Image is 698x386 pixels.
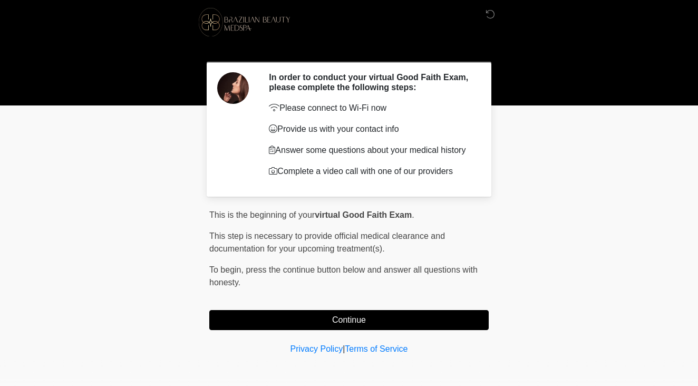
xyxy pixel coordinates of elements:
[201,38,497,57] h1: ‎ ‎ ‎
[290,344,343,353] a: Privacy Policy
[209,310,489,330] button: Continue
[269,144,473,157] p: Answer some questions about your medical history
[209,265,478,287] span: press the continue button below and answer all questions with honesty.
[209,265,246,274] span: To begin,
[269,165,473,178] p: Complete a video call with one of our providers
[209,210,315,219] span: This is the beginning of your
[343,344,345,353] a: |
[412,210,414,219] span: .
[269,72,473,92] h2: In order to conduct your virtual Good Faith Exam, please complete the following steps:
[345,344,408,353] a: Terms of Service
[209,231,445,253] span: This step is necessary to provide official medical clearance and documentation for your upcoming ...
[269,123,473,136] p: Provide us with your contact info
[217,72,249,104] img: Agent Avatar
[199,8,290,36] img: Brazilian Beauty Medspa Logo
[269,102,473,114] p: Please connect to Wi-Fi now
[315,210,412,219] strong: virtual Good Faith Exam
